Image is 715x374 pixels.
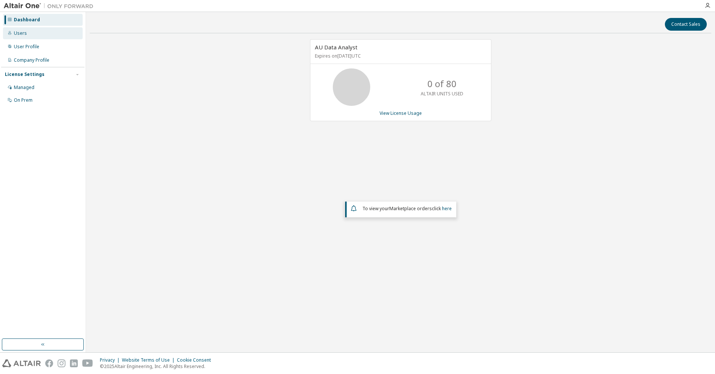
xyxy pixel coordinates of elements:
div: Users [14,30,27,36]
span: To view your click [362,205,452,212]
img: altair_logo.svg [2,359,41,367]
p: Expires on [DATE] UTC [315,53,485,59]
div: Cookie Consent [177,357,215,363]
img: facebook.svg [45,359,53,367]
div: On Prem [14,97,33,103]
p: © 2025 Altair Engineering, Inc. All Rights Reserved. [100,363,215,370]
div: License Settings [5,71,45,77]
div: User Profile [14,44,39,50]
a: here [442,205,452,212]
div: Managed [14,85,34,91]
span: AU Data Analyst [315,43,357,51]
div: Dashboard [14,17,40,23]
em: Marketplace orders [389,205,432,212]
div: Privacy [100,357,122,363]
p: ALTAIR UNITS USED [421,91,463,97]
img: linkedin.svg [70,359,78,367]
a: View License Usage [380,110,422,116]
img: instagram.svg [58,359,65,367]
button: Contact Sales [665,18,707,31]
img: youtube.svg [82,359,93,367]
p: 0 of 80 [427,77,457,90]
img: Altair One [4,2,97,10]
div: Company Profile [14,57,49,63]
div: Website Terms of Use [122,357,177,363]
